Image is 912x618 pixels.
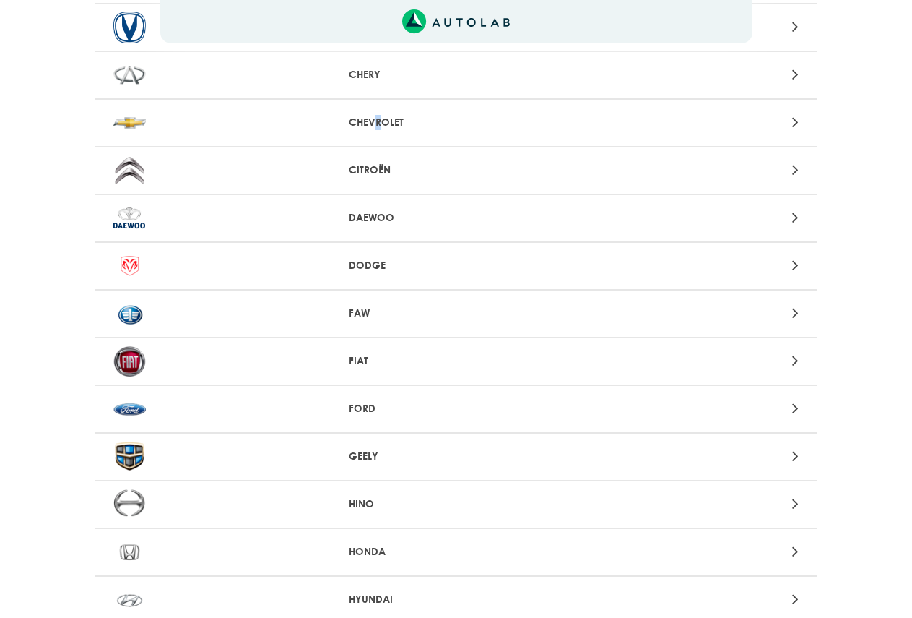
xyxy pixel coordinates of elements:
img: CHEVROLET [113,107,146,139]
img: HONDA [113,536,146,568]
img: FORD [113,393,146,425]
img: HINO [113,489,146,520]
img: HYUNDAI [113,584,146,616]
p: CHERY [349,67,563,82]
a: Link al sitio de autolab [402,14,510,27]
img: CITROËN [113,155,146,186]
img: CHERY [113,59,146,91]
p: FIAT [349,353,563,369]
p: DODGE [349,258,563,273]
p: DAEWOO [349,210,563,226]
p: FAW [349,306,563,321]
img: FIAT [113,346,146,377]
img: GEELY [113,441,146,473]
img: DAEWOO [113,202,146,234]
p: CITROËN [349,163,563,178]
p: HINO [349,497,563,512]
img: CHANGAN [113,12,146,43]
p: HYUNDAI [349,592,563,607]
img: DODGE [113,250,146,282]
p: FORD [349,401,563,416]
p: CHEVROLET [349,115,563,130]
p: GEELY [349,449,563,464]
img: FAW [113,298,146,330]
p: HONDA [349,544,563,559]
